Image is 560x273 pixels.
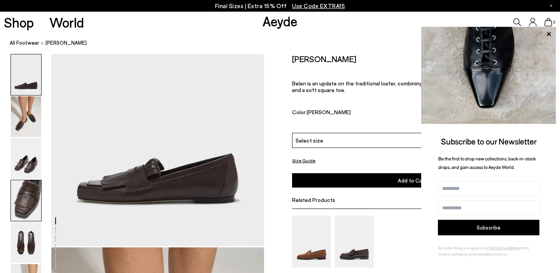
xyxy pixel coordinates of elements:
img: Belen Tassel Loafers - Image 2 [11,96,41,137]
span: Subscribe to our Newsletter [441,136,537,146]
img: Belen Tassel Loafers - Image 5 [11,222,41,263]
span: Related Products [292,196,335,203]
img: Belen Tassel Loafers - Image 1 [11,54,41,95]
p: Final Sizes | Extra 15% Off [215,1,345,11]
a: All Footwear [10,39,39,47]
span: Navigate to /collections/ss25-final-sizes [292,2,345,9]
nav: breadcrumb [10,33,560,54]
span: By subscribing, you agree to our [438,245,489,250]
div: Color: [292,108,464,117]
a: 0 [544,18,552,26]
span: [PERSON_NAME] [45,39,87,47]
p: Belen is an update on the traditional loafer, combining clean contours with kilted fringe detaili... [292,80,532,93]
span: Select size [296,136,323,144]
button: Size Guide [292,156,315,165]
h2: [PERSON_NAME] [292,54,356,64]
span: [PERSON_NAME] [307,108,351,115]
span: Add to Cart [398,177,427,184]
img: Belen Tassel Loafers - Image 4 [11,180,41,221]
img: ca3f721fb6ff708a270709c41d776025.jpg [421,27,556,124]
span: Be the first to shop new collections, back-in-stock drops, and gain access to Aeyde World. [438,156,536,170]
a: Terms & Conditions [489,245,519,250]
img: Oscar Suede Loafers [292,216,331,267]
a: Aeyde [262,13,297,29]
img: Leon Loafers [335,216,374,267]
button: Add to Cart [292,173,532,188]
button: Subscribe [438,220,539,235]
a: World [49,16,84,29]
a: Shop [4,16,34,29]
span: 0 [552,20,556,24]
img: Belen Tassel Loafers - Image 3 [11,138,41,179]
